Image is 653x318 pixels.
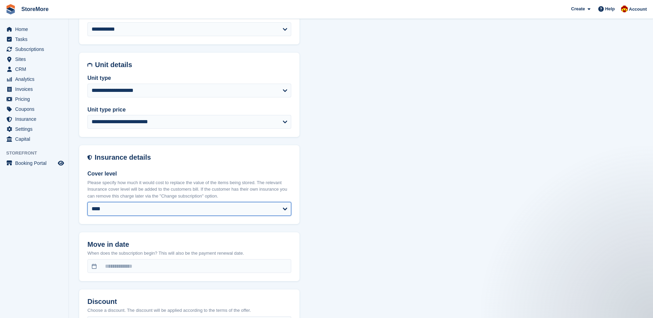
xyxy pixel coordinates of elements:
[15,104,56,114] span: Coupons
[3,44,65,54] a: menu
[3,64,65,74] a: menu
[15,44,56,54] span: Subscriptions
[87,307,291,314] p: Choose a discount. The discount will be applied according to the terms of the offer.
[19,3,51,15] a: StoreMore
[15,64,56,74] span: CRM
[15,34,56,44] span: Tasks
[95,61,291,69] h2: Unit details
[87,170,291,178] label: Cover level
[95,153,291,161] h2: Insurance details
[87,179,291,200] p: Please specify how much it would cost to replace the value of the items being stored. The relevan...
[3,24,65,34] a: menu
[87,153,92,161] img: insurance-details-icon-731ffda60807649b61249b889ba3c5e2b5c27d34e2e1fb37a309f0fde93ff34a.svg
[15,134,56,144] span: Capital
[3,114,65,124] a: menu
[15,54,56,64] span: Sites
[6,4,16,14] img: stora-icon-8386f47178a22dfd0bd8f6a31ec36ba5ce8667c1dd55bd0f319d3a0aa187defe.svg
[3,158,65,168] a: menu
[15,24,56,34] span: Home
[87,298,291,306] h2: Discount
[87,250,291,257] p: When does the subscription begin? This will also be the payment renewal date.
[3,124,65,134] a: menu
[605,6,615,12] span: Help
[15,158,56,168] span: Booking Portal
[87,106,291,114] label: Unit type price
[15,74,56,84] span: Analytics
[571,6,585,12] span: Create
[3,94,65,104] a: menu
[15,84,56,94] span: Invoices
[87,241,291,248] h2: Move in date
[3,134,65,144] a: menu
[6,150,69,157] span: Storefront
[15,94,56,104] span: Pricing
[15,114,56,124] span: Insurance
[87,61,92,69] img: unit-details-icon-595b0c5c156355b767ba7b61e002efae458ec76ed5ec05730b8e856ff9ea34a9.svg
[3,54,65,64] a: menu
[3,74,65,84] a: menu
[3,104,65,114] a: menu
[57,159,65,167] a: Preview store
[87,74,291,82] label: Unit type
[621,6,628,12] img: Store More Team
[15,124,56,134] span: Settings
[3,34,65,44] a: menu
[3,84,65,94] a: menu
[629,6,647,13] span: Account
